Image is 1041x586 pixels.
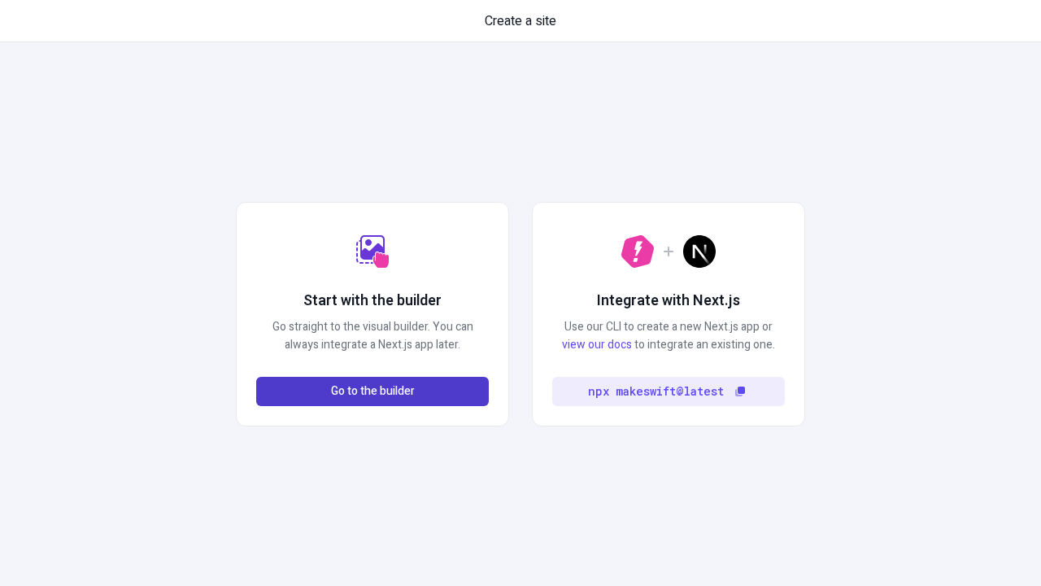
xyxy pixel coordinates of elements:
a: view our docs [562,336,632,353]
p: Go straight to the visual builder. You can always integrate a Next.js app later. [256,318,489,354]
code: npx makeswift@latest [588,383,724,400]
span: Go to the builder [331,383,415,400]
p: Use our CLI to create a new Next.js app or to integrate an existing one. [552,318,785,354]
h2: Integrate with Next.js [597,291,740,312]
h2: Start with the builder [303,291,442,312]
button: Go to the builder [256,377,489,406]
span: Create a site [485,11,556,31]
